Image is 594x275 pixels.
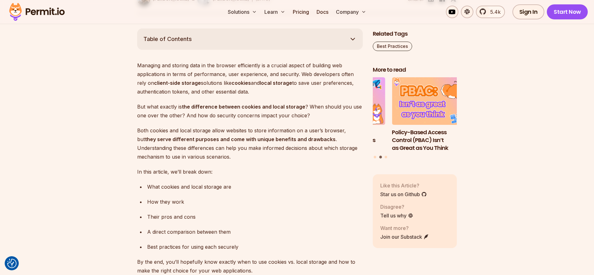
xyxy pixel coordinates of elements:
[380,233,429,241] a: Join our Substack
[512,4,545,19] a: Sign In
[487,8,501,16] span: 5.4k
[232,80,251,86] strong: cookies
[147,212,363,221] div: Their pros and cons
[392,78,476,152] a: Policy-Based Access Control (PBAC) Isn’t as Great as You ThinkPolicy-Based Access Control (PBAC) ...
[147,242,363,251] div: Best practices for using each securely
[374,156,376,158] button: Go to slide 1
[373,42,412,51] a: Best Practices
[547,4,588,19] a: Start Now
[137,167,363,176] p: In this article, we’ll break down:
[392,129,476,152] h3: Policy-Based Access Control (PBAC) Isn’t as Great as You Think
[380,212,413,219] a: Tell us why
[137,126,363,161] p: Both cookies and local storage allow websites to store information on a user’s browser, but . Und...
[7,259,17,268] button: Consent Preferences
[380,191,427,198] a: Star us on Github
[385,156,387,158] button: Go to slide 3
[147,227,363,236] div: A direct comparison between them
[392,78,476,125] img: Policy-Based Access Control (PBAC) Isn’t as Great as You Think
[373,78,457,160] div: Posts
[380,182,427,189] p: Like this Article?
[137,257,363,275] p: By the end, you’ll hopefully know exactly when to use cookies vs. local storage and how to make t...
[137,61,363,96] p: Managing and storing data in the browser efficiently is a crucial aspect of building web applicat...
[137,28,363,50] button: Table of Contents
[147,182,363,191] div: What cookies and local storage are
[7,259,17,268] img: Revisit consent button
[143,35,192,43] span: Table of Contents
[373,30,457,38] h2: Related Tags
[314,6,331,18] a: Docs
[154,80,201,86] strong: client-side storage
[147,197,363,206] div: How they work
[225,6,259,18] button: Solutions
[290,6,312,18] a: Pricing
[380,203,413,211] p: Disagree?
[262,6,288,18] button: Learn
[137,102,363,120] p: But what exactly is ? When should you use one over the other? And how do security concerns impact...
[476,6,505,18] a: 5.4k
[6,1,67,23] img: Permit logo
[182,104,305,110] strong: the difference between cookies and local storage
[379,156,382,159] button: Go to slide 2
[392,78,476,152] li: 2 of 3
[380,224,429,232] p: Want more?
[333,6,369,18] button: Company
[260,80,292,86] strong: local storage
[373,66,457,74] h2: More to read
[145,136,336,142] strong: they serve different purposes and come with unique benefits and drawbacks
